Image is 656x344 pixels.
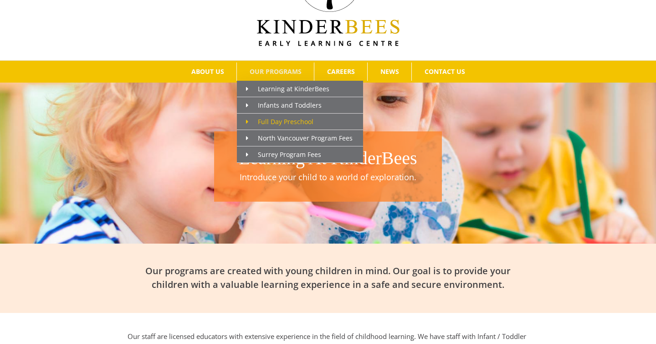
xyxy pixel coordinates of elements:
[179,63,236,81] a: ABOUT US
[237,63,314,81] a: OUR PROGRAMS
[380,68,399,75] span: NEWS
[128,264,528,292] h2: Our programs are created with young children in mind. Our goal is to provide your children with a...
[246,101,322,109] span: Infants and Toddlers
[327,68,355,75] span: CAREERS
[412,63,477,81] a: CONTACT US
[425,68,465,75] span: CONTACT US
[237,97,363,114] a: Infants and Toddlers
[191,68,224,75] span: ABOUT US
[246,150,321,159] span: Surrey Program Fees
[368,63,411,81] a: NEWS
[219,146,437,171] h1: Learning At KinderBees
[246,84,329,93] span: Learning at KinderBees
[237,130,363,146] a: North Vancouver Program Fees
[237,146,363,163] a: Surrey Program Fees
[14,61,642,83] nav: Main Menu
[237,114,363,130] a: Full Day Preschool
[237,81,363,97] a: Learning at KinderBees
[246,134,353,142] span: North Vancouver Program Fees
[250,68,302,75] span: OUR PROGRAMS
[314,63,367,81] a: CAREERS
[219,171,437,183] p: Introduce your child to a world of exploration.
[246,117,313,126] span: Full Day Preschool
